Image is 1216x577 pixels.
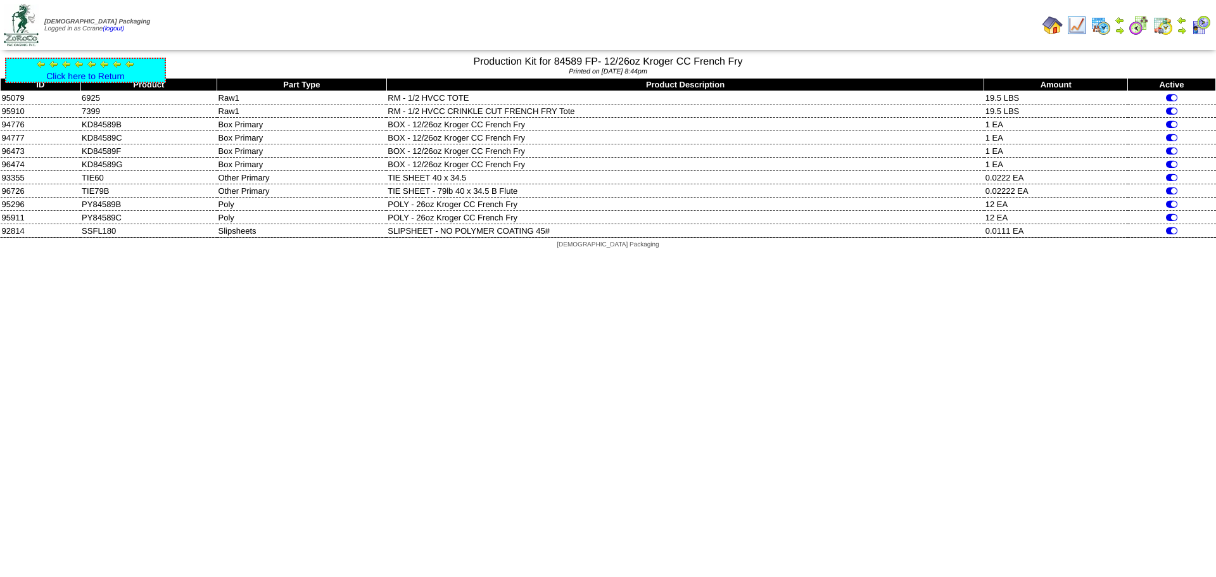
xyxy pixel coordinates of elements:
img: arrowright.gif [1115,25,1125,35]
td: 0.0222 EA [984,171,1128,184]
td: 19.5 LBS [984,91,1128,105]
img: arrowleft.gif [99,59,110,69]
th: Product Description [386,79,984,91]
td: 7399 [80,105,217,118]
img: arrowleft.gif [74,59,84,69]
td: KD84589F [80,144,217,158]
img: arrowright.gif [1177,25,1187,35]
th: Amount [984,79,1128,91]
td: SSFL180 [80,224,217,238]
th: Part Type [217,79,387,91]
td: TIE79B [80,184,217,198]
td: Box Primary [217,158,387,171]
td: 95911 [1,211,81,224]
td: POLY - 26oz Kroger CC French Fry [386,211,984,224]
td: 95910 [1,105,81,118]
td: 0.02222 EA [984,184,1128,198]
td: POLY - 26oz Kroger CC French Fry [386,198,984,211]
td: Other Primary [217,184,387,198]
td: 1 EA [984,118,1128,131]
td: Poly [217,198,387,211]
td: Slipsheets [217,224,387,238]
img: arrowleft.gif [61,59,72,69]
td: RM - 1/2 HVCC TOTE [386,91,984,105]
td: PY84589B [80,198,217,211]
span: Logged in as Ccrane [44,18,150,32]
img: arrowleft.gif [1115,15,1125,25]
td: 0.0111 EA [984,224,1128,238]
td: SLIPSHEET - NO POLYMER COATING 45# [386,224,984,238]
td: BOX - 12/26oz Kroger CC French Fry [386,158,984,171]
img: calendarblend.gif [1129,15,1149,35]
img: arrowleft.gif [36,59,46,69]
img: arrowleft.gif [1177,15,1187,25]
td: 92814 [1,224,81,238]
td: 96474 [1,158,81,171]
td: 1 EA [984,158,1128,171]
td: KD84589G [80,158,217,171]
th: Active [1128,79,1216,91]
td: 6925 [80,91,217,105]
td: Raw1 [217,91,387,105]
th: ID [1,79,81,91]
img: arrowleft.gif [112,59,122,69]
th: Product [80,79,217,91]
td: 94776 [1,118,81,131]
td: Raw1 [217,105,387,118]
td: 12 EA [984,198,1128,211]
img: arrowleft.gif [125,59,135,69]
td: 95296 [1,198,81,211]
td: TIE SHEET 40 x 34.5 [386,171,984,184]
span: [DEMOGRAPHIC_DATA] Packaging [44,18,150,25]
td: Poly [217,211,387,224]
a: (logout) [103,25,124,32]
td: Other Primary [217,171,387,184]
td: KD84589C [80,131,217,144]
td: Box Primary [217,144,387,158]
img: calendarprod.gif [1091,15,1111,35]
td: 1 EA [984,131,1128,144]
td: 94777 [1,131,81,144]
td: 96473 [1,144,81,158]
td: 19.5 LBS [984,105,1128,118]
img: arrowleft.gif [87,59,97,69]
td: 96726 [1,184,81,198]
td: BOX - 12/26oz Kroger CC French Fry [386,131,984,144]
td: BOX - 12/26oz Kroger CC French Fry [386,118,984,131]
td: 12 EA [984,211,1128,224]
span: [DEMOGRAPHIC_DATA] Packaging [557,241,659,248]
img: home.gif [1042,15,1063,35]
td: 1 EA [984,144,1128,158]
td: TIE SHEET - 79lb 40 x 34.5 B Flute [386,184,984,198]
img: calendarcustomer.gif [1191,15,1211,35]
a: Click here to Return [46,71,125,81]
img: arrowleft.gif [49,59,59,69]
img: zoroco-logo-small.webp [4,4,39,46]
td: PY84589C [80,211,217,224]
td: Box Primary [217,118,387,131]
td: KD84589B [80,118,217,131]
img: calendarinout.gif [1153,15,1173,35]
td: RM - 1/2 HVCC CRINKLE CUT FRENCH FRY Tote [386,105,984,118]
td: 93355 [1,171,81,184]
td: BOX - 12/26oz Kroger CC French Fry [386,144,984,158]
td: TIE60 [80,171,217,184]
td: 95079 [1,91,81,105]
img: line_graph.gif [1067,15,1087,35]
td: Box Primary [217,131,387,144]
